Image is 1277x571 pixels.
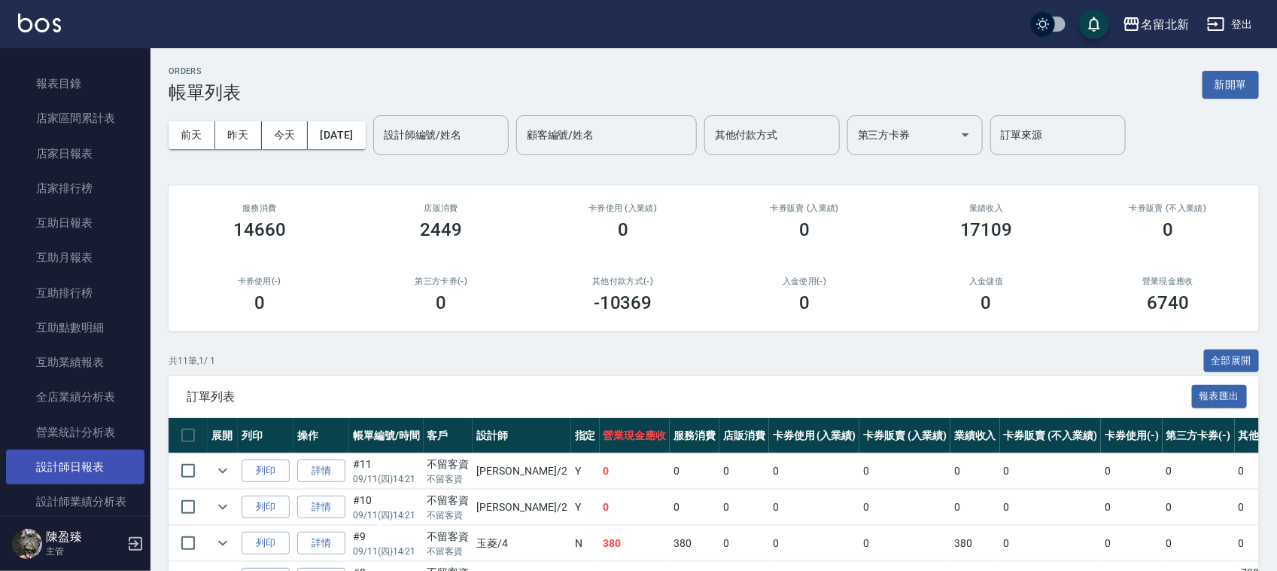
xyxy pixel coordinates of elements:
[46,545,123,558] p: 主管
[6,276,144,310] a: 互助排行榜
[600,526,670,561] td: 380
[473,526,570,561] td: 玉菱 /4
[670,526,719,561] td: 380
[1101,526,1163,561] td: 0
[950,490,1000,525] td: 0
[308,121,365,149] button: [DATE]
[349,453,424,489] td: #11
[719,453,769,489] td: 0
[211,496,234,518] button: expand row
[1000,453,1101,489] td: 0
[1101,418,1163,453] th: 卡券使用(-)
[1101,490,1163,525] td: 0
[600,453,670,489] td: 0
[233,219,286,240] h3: 14660
[914,276,1060,286] h2: 入金儲值
[1101,453,1163,489] td: 0
[769,453,860,489] td: 0
[349,418,424,453] th: 帳單編號/時間
[953,123,978,147] button: Open
[950,453,1000,489] td: 0
[169,82,241,103] h3: 帳單列表
[981,292,992,313] h3: 0
[297,532,345,555] a: 詳情
[6,136,144,171] a: 店家日報表
[211,532,234,554] button: expand row
[215,121,262,149] button: 昨天
[353,472,420,486] p: 09/11 (四) 14:21
[1163,219,1173,240] h3: 0
[297,460,345,483] a: 詳情
[242,532,290,555] button: 列印
[571,418,600,453] th: 指定
[169,121,215,149] button: 前天
[859,418,950,453] th: 卡券販賣 (入業績)
[571,453,600,489] td: Y
[571,526,600,561] td: N
[550,276,696,286] h2: 其他付款方式(-)
[349,490,424,525] td: #10
[550,203,696,213] h2: 卡券使用 (入業績)
[600,418,670,453] th: 營業現金應收
[1096,203,1242,213] h2: 卡券販賣 (不入業績)
[594,292,652,313] h3: -10369
[859,490,950,525] td: 0
[914,203,1060,213] h2: 業績收入
[1163,418,1235,453] th: 第三方卡券(-)
[769,418,860,453] th: 卡券使用 (入業績)
[6,171,144,206] a: 店家排行榜
[960,219,1013,240] h3: 17109
[670,418,719,453] th: 服務消費
[169,354,215,368] p: 共 11 筆, 1 / 1
[473,490,570,525] td: [PERSON_NAME] /2
[670,453,719,489] td: 0
[6,484,144,519] a: 設計師業績分析表
[6,450,144,484] a: 設計師日報表
[420,219,462,240] h3: 2449
[719,490,769,525] td: 0
[353,508,420,522] p: 09/11 (四) 14:21
[242,460,290,483] button: 列印
[732,276,878,286] h2: 入金使用(-)
[473,453,570,489] td: [PERSON_NAME] /2
[670,490,719,525] td: 0
[719,526,769,561] td: 0
[732,203,878,213] h2: 卡券販賣 (入業績)
[600,490,670,525] td: 0
[769,490,860,525] td: 0
[427,472,470,486] p: 不留客資
[353,545,420,558] p: 09/11 (四) 14:21
[571,490,600,525] td: Y
[427,456,470,472] div: 不留客資
[769,526,860,561] td: 0
[297,496,345,519] a: 詳情
[427,493,470,508] div: 不留客資
[6,66,144,101] a: 報表目錄
[1163,453,1235,489] td: 0
[1203,77,1259,91] a: 新開單
[369,203,515,213] h2: 店販消費
[211,460,234,482] button: expand row
[859,453,950,489] td: 0
[427,545,470,558] p: 不留客資
[1096,276,1242,286] h2: 營業現金應收
[1079,9,1109,39] button: save
[46,530,123,545] h5: 陳盈臻
[6,415,144,450] a: 營業統計分析表
[18,14,61,32] img: Logo
[208,418,238,453] th: 展開
[799,219,810,240] h3: 0
[1163,490,1235,525] td: 0
[1204,350,1260,373] button: 全部展開
[1163,526,1235,561] td: 0
[427,508,470,522] p: 不留客資
[6,345,144,380] a: 互助業績報表
[169,66,241,76] h2: ORDERS
[799,292,810,313] h3: 0
[719,418,769,453] th: 店販消費
[1192,385,1248,408] button: 報表匯出
[1000,526,1101,561] td: 0
[369,276,515,286] h2: 第三方卡券(-)
[12,529,42,559] img: Person
[1141,15,1189,34] div: 名留北新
